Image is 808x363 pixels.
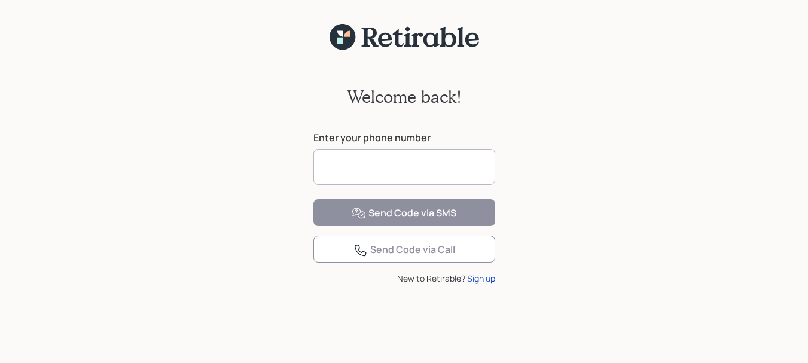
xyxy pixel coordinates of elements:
button: Send Code via SMS [313,199,495,226]
h2: Welcome back! [347,87,462,107]
div: New to Retirable? [313,272,495,285]
div: Send Code via Call [353,243,455,257]
label: Enter your phone number [313,131,495,144]
div: Send Code via SMS [352,206,456,221]
button: Send Code via Call [313,236,495,263]
div: Sign up [467,272,495,285]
